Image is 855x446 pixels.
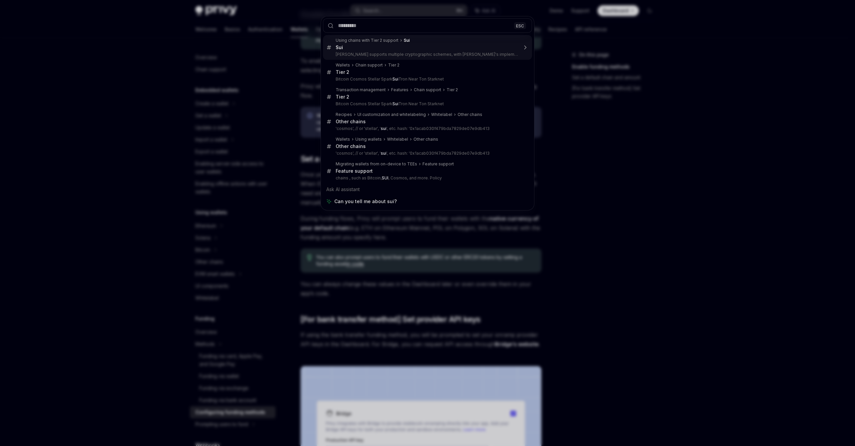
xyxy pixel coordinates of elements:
b: Sui [336,44,343,50]
p: 'cosmos', // or 'stellar', ' ', etc. hash: '0x1acab030f479bda7829de07e9db413 [336,126,518,131]
div: Chain support [414,87,441,93]
b: Sui [392,101,398,106]
span: Can you tell me about sui? [334,198,397,205]
div: Features [391,87,408,93]
div: Wallets [336,62,350,68]
div: Whitelabel [431,112,452,117]
p: Bitcoin Cosmos Stellar Spark Tron Near Ton Starknet [336,101,518,107]
div: UI customization and whitelabeling [357,112,426,117]
div: Using chains with Tier 2 support [336,38,398,43]
p: chains , such as Bitcoin, , Cosmos, and more. Policy [336,175,518,181]
div: Other chains [336,143,366,149]
div: Whitelabel [387,137,408,142]
div: Other chains [336,119,366,125]
p: Bitcoin Cosmos Stellar Spark Tron Near Ton Starknet [336,77,518,82]
div: Feature support [336,168,373,174]
div: Other chains [413,137,438,142]
b: sui [381,151,386,156]
div: Ask AI assistant [323,183,532,195]
div: Using wallets [355,137,382,142]
div: Wallets [336,137,350,142]
div: Tier 2 [388,62,399,68]
b: SUI [382,175,388,180]
p: 'cosmos', // or 'stellar', ' ', etc. hash: '0x1acab030f479bda7829de07e9db413 [336,151,518,156]
div: Tier 2 [336,94,349,100]
div: Tier 2 [336,69,349,75]
b: Sui [404,38,410,43]
div: Recipes [336,112,352,117]
div: Chain support [355,62,383,68]
b: sui [381,126,386,131]
div: Other chains [458,112,482,117]
div: Transaction management [336,87,386,93]
div: Feature support [422,161,454,167]
div: ESC [514,22,526,29]
p: [PERSON_NAME] supports multiple cryptographic schemes, with [PERSON_NAME]'s implementation utiliz... [336,52,518,57]
div: Tier 2 [447,87,458,93]
b: Sui [392,77,398,82]
div: Migrating wallets from on-device to TEEs [336,161,417,167]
